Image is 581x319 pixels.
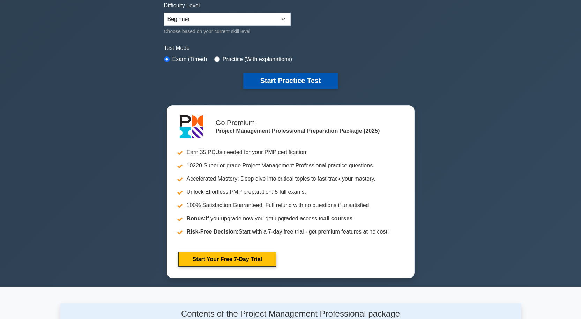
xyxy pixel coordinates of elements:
[243,73,337,89] button: Start Practice Test
[223,55,292,63] label: Practice (With explanations)
[164,27,291,36] div: Choose based on your current skill level
[164,1,200,10] label: Difficulty Level
[164,44,417,52] label: Test Mode
[172,55,207,63] label: Exam (Timed)
[126,309,455,319] h4: Contents of the Project Management Professional package
[178,252,276,267] a: Start Your Free 7-Day Trial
